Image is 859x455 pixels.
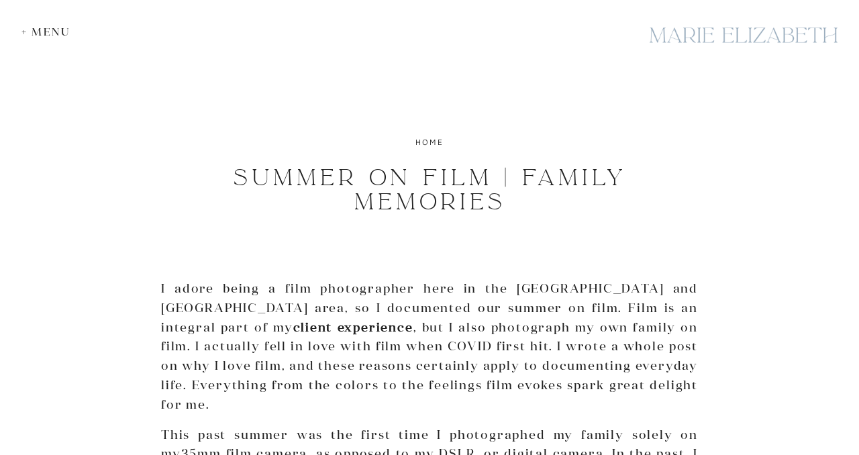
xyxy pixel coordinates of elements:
div: + Menu [21,26,77,38]
a: home [415,137,444,147]
p: I adore being a film photographer here in the [GEOGRAPHIC_DATA] and [GEOGRAPHIC_DATA] area, so I ... [161,279,698,415]
h1: Summer on Film | Family Memories [176,166,683,214]
strong: client experience [293,319,413,335]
